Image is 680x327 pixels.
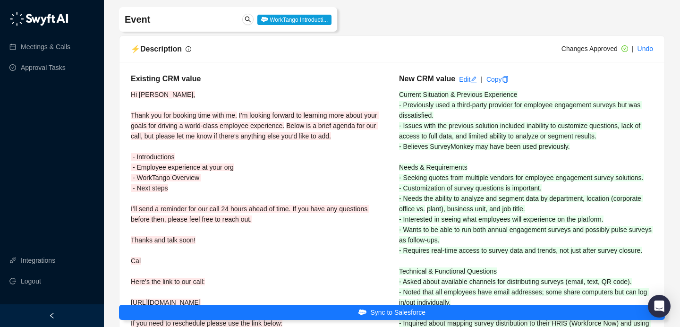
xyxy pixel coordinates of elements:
h4: Event [125,13,243,26]
a: Undo [637,45,653,52]
span: edit [470,76,477,83]
span: search [245,16,251,23]
span: Sync to Salesforce [370,307,425,318]
h5: New CRM value [399,73,455,85]
span: | [632,45,634,52]
span: info-circle [186,46,191,52]
span: check-circle [621,45,628,52]
span: ⚡️ Description [131,45,182,53]
span: Changes Approved [561,45,618,52]
span: I’m looking forward to learning more about your goals for driving a world-class employee experience. [131,112,379,129]
img: logo-05li4sbe.png [9,12,68,26]
a: Approval Tasks [21,58,66,77]
span: left [49,312,55,319]
a: Meetings & Calls [21,37,70,56]
a: Integrations [21,251,55,270]
div: Open Intercom Messenger [648,295,671,318]
span: logout [9,278,16,284]
span: Current Situation & Previous Experience - Previously used a third-party provider for employee eng... [399,91,644,213]
span: Hi [PERSON_NAME], Thank you for booking time with me. [131,91,237,119]
a: WorkTango Introducti... [257,16,332,23]
button: Sync to Salesforce [119,305,665,320]
div: | [481,74,483,85]
h5: Existing CRM value [131,73,385,85]
span: Logout [21,272,41,291]
span: copy [502,76,509,83]
a: Edit [459,76,477,83]
span: WorkTango Introducti... [257,15,332,25]
a: Copy [486,76,509,83]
